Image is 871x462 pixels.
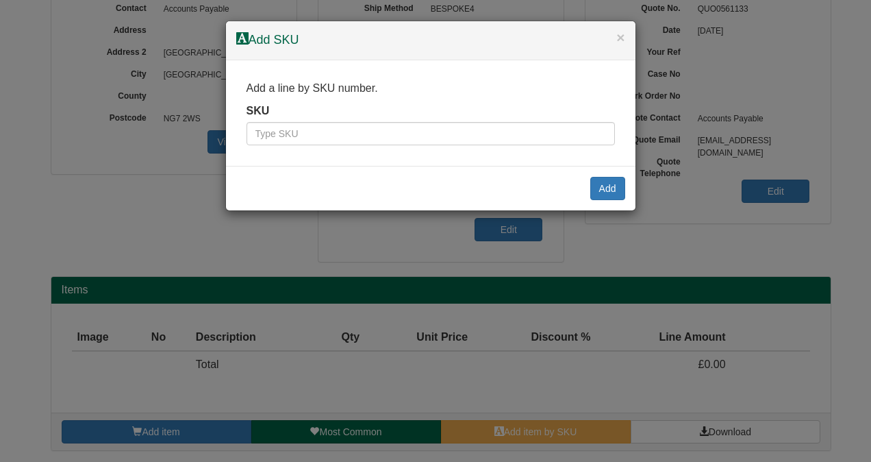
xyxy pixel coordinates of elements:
[247,81,615,97] p: Add a line by SKU number.
[616,30,624,45] button: ×
[247,122,615,145] input: Type SKU
[247,104,270,119] label: SKU
[590,177,625,200] button: Add
[236,32,625,49] h4: Add SKU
